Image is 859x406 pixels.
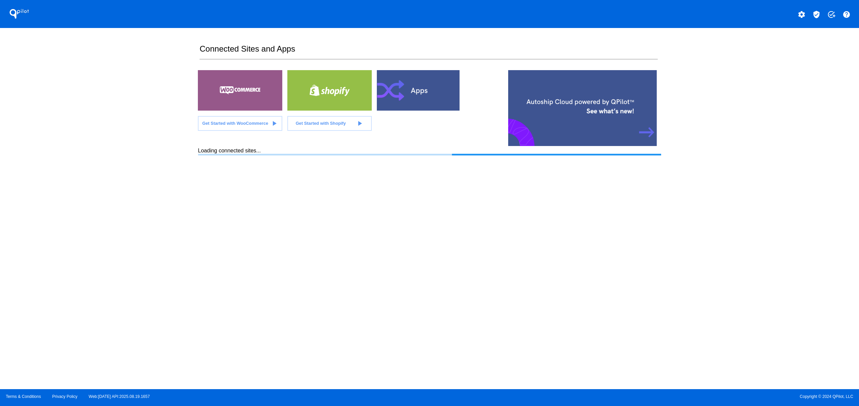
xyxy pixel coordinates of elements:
[198,116,282,131] a: Get Started with WooCommerce
[200,44,657,59] h2: Connected Sites and Apps
[842,10,851,19] mat-icon: help
[798,10,806,19] mat-icon: settings
[287,116,372,131] a: Get Started with Shopify
[6,7,33,21] h1: QPilot
[6,394,41,399] a: Terms & Conditions
[270,119,278,127] mat-icon: play_arrow
[356,119,364,127] mat-icon: play_arrow
[812,10,821,19] mat-icon: verified_user
[202,121,268,126] span: Get Started with WooCommerce
[435,394,853,399] span: Copyright © 2024 QPilot, LLC
[296,121,346,126] span: Get Started with Shopify
[52,394,78,399] a: Privacy Policy
[198,148,661,155] div: Loading connected sites...
[89,394,150,399] a: Web:[DATE] API:2025.08.19.1657
[827,10,835,19] mat-icon: add_task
